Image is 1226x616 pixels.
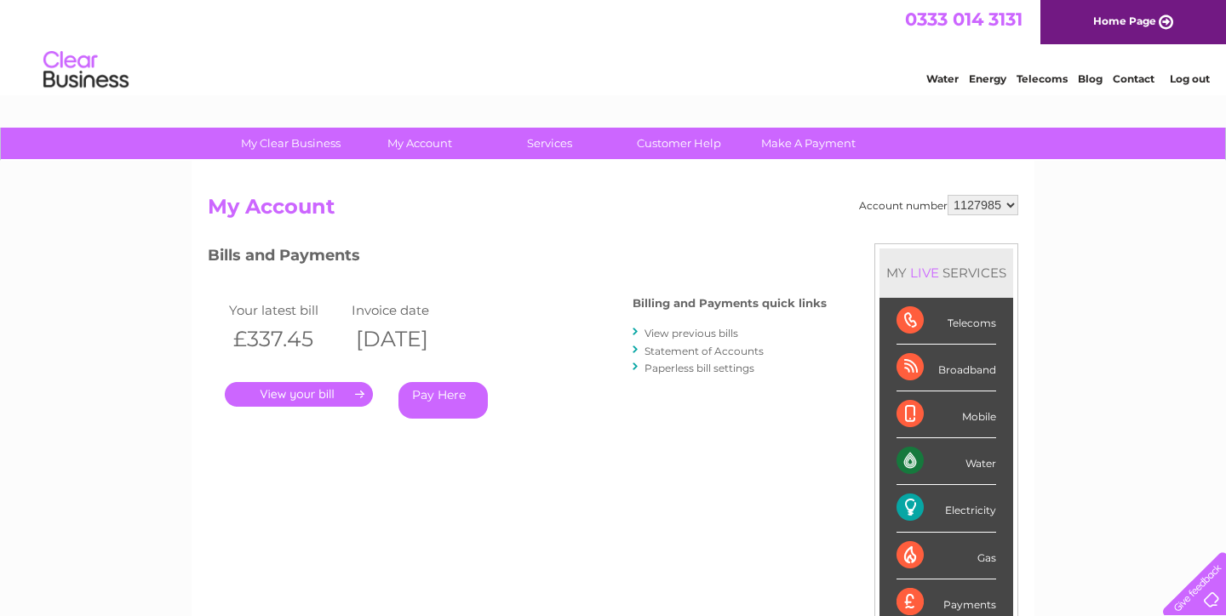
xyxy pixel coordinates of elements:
a: Pay Here [398,382,488,419]
h2: My Account [208,195,1018,227]
a: View previous bills [645,327,738,339]
a: My Clear Business [221,128,361,159]
div: Telecoms [897,298,996,345]
th: [DATE] [347,322,470,356]
a: Contact [1113,72,1154,85]
a: . [225,382,373,407]
div: Mobile [897,391,996,438]
div: Gas [897,533,996,579]
div: Water [897,438,996,485]
a: Water [926,72,959,85]
a: Make A Payment [738,128,879,159]
h3: Bills and Payments [208,243,827,273]
a: Paperless bill settings [645,362,754,374]
a: Energy [969,72,1006,85]
a: Statement of Accounts [645,345,764,357]
div: Electricity [897,485,996,532]
div: Broadband [897,345,996,391]
td: Your latest bill [225,299,347,322]
td: Invoice date [347,299,470,322]
div: Account number [859,195,1018,215]
a: Telecoms [1017,72,1068,85]
a: Customer Help [609,128,749,159]
div: LIVE [907,265,942,281]
a: Services [479,128,620,159]
img: logo.png [43,44,129,96]
div: Clear Business is a trading name of Verastar Limited (registered in [GEOGRAPHIC_DATA] No. 3667643... [212,9,1017,83]
h4: Billing and Payments quick links [633,297,827,310]
a: Log out [1170,72,1210,85]
a: My Account [350,128,490,159]
div: MY SERVICES [879,248,1013,297]
th: £337.45 [225,322,347,356]
a: Blog [1078,72,1103,85]
a: 0333 014 3131 [905,9,1023,30]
